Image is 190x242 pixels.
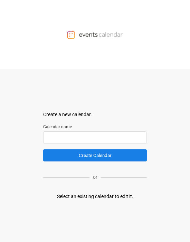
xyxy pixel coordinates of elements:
p: or [89,174,101,181]
div: Create a new calendar. [43,111,147,118]
img: Events Calendar [67,30,123,39]
label: Calendar name [43,124,147,130]
div: Select an existing calendar to edit it. [57,193,133,200]
button: Create Calendar [43,149,147,161]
